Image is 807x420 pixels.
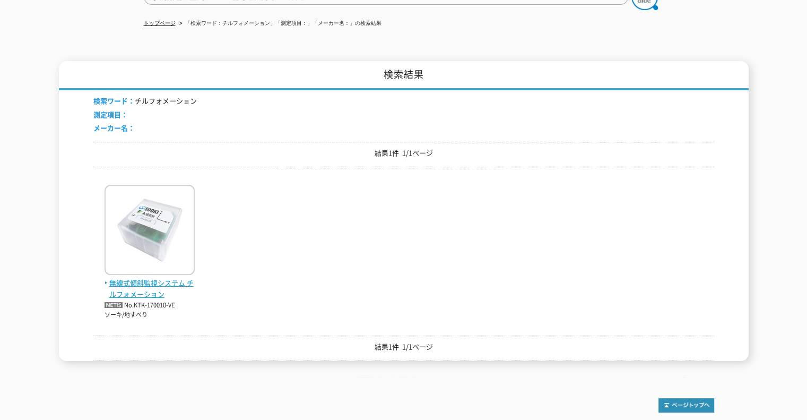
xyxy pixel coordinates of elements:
span: メーカー名： [93,123,135,133]
a: 無線式傾斜監視システム チルフォメーション [105,267,195,299]
span: 無線式傾斜監視システム チルフォメーション [105,278,195,300]
img: チルフォメーション [105,185,195,278]
li: 「検索ワード：チルフォメーション」「測定項目：」「メーカー名：」の検索結果 [177,18,381,29]
a: トップページ [144,20,176,26]
li: チルフォメーション [93,96,197,107]
p: No.KTK-170010-VE [105,300,195,311]
p: ソーキ/地すべり [105,311,195,320]
p: 結果1件 1/1ページ [93,148,714,159]
p: 結果1件 1/1ページ [93,341,714,353]
img: トップページへ [658,398,714,413]
span: 測定項目： [93,109,128,119]
span: 検索ワード： [93,96,135,106]
h1: 検索結果 [59,61,749,90]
